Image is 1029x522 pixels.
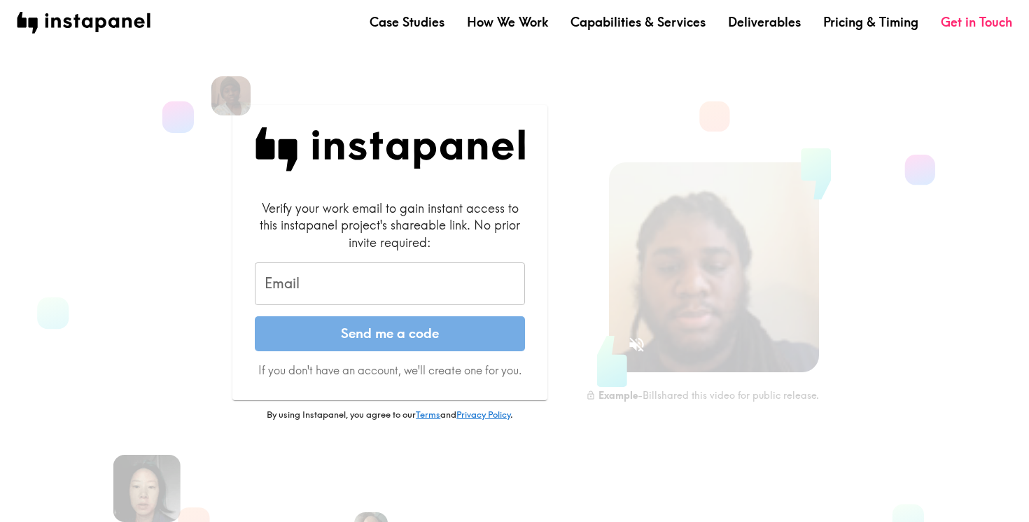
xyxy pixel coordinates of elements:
a: Privacy Policy [456,409,510,420]
p: By using Instapanel, you agree to our and . [232,409,547,421]
div: - Bill shared this video for public release. [586,389,819,402]
img: Venita [211,76,251,115]
a: How We Work [467,13,548,31]
a: Get in Touch [941,13,1012,31]
img: Instapanel [255,127,525,171]
p: If you don't have an account, we'll create one for you. [255,362,525,378]
a: Pricing & Timing [823,13,918,31]
b: Example [598,389,638,402]
button: Send me a code [255,316,525,351]
a: Case Studies [370,13,444,31]
button: Sound is off [622,330,652,360]
img: instapanel [17,12,150,34]
div: Verify your work email to gain instant access to this instapanel project's shareable link. No pri... [255,199,525,251]
a: Terms [416,409,440,420]
a: Deliverables [728,13,801,31]
img: Rennie [113,455,181,522]
a: Capabilities & Services [570,13,706,31]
